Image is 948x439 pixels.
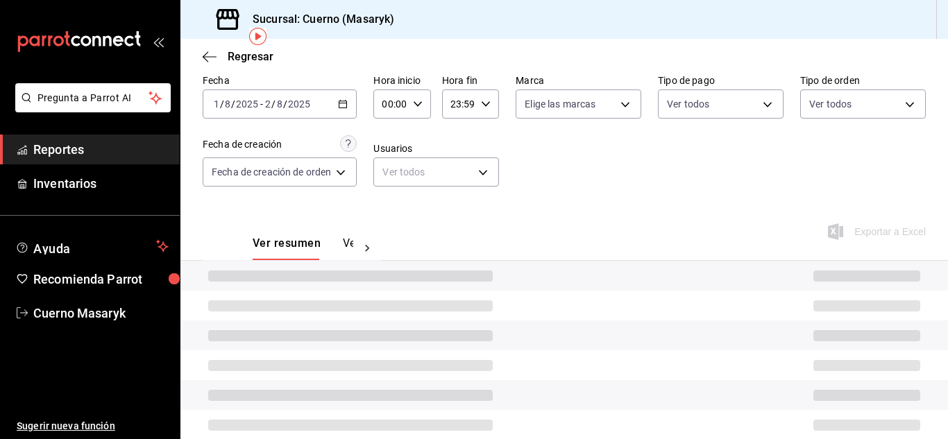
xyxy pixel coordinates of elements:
[253,236,321,260] button: Ver resumen
[231,98,235,110] span: /
[525,97,595,111] span: Elige las marcas
[373,144,499,153] label: Usuarios
[800,76,926,85] label: Tipo de orden
[33,270,169,289] span: Recomienda Parrot
[33,174,169,193] span: Inventarios
[203,76,357,85] label: Fecha
[809,97,852,111] span: Ver todos
[442,76,499,85] label: Hora fin
[212,165,331,179] span: Fecha de creación de orden
[37,91,149,105] span: Pregunta a Parrot AI
[253,236,353,260] div: navigation tabs
[224,98,231,110] input: --
[15,83,171,112] button: Pregunta a Parrot AI
[287,98,311,110] input: ----
[213,98,220,110] input: --
[203,137,282,152] div: Fecha de creación
[667,97,709,111] span: Ver todos
[17,419,169,433] span: Sugerir nueva función
[203,50,273,63] button: Regresar
[373,157,499,187] div: Ver todos
[242,11,394,28] h3: Sucursal: Cuerno (Masaryk)
[33,304,169,322] span: Cuerno Masaryk
[276,98,283,110] input: --
[283,98,287,110] span: /
[264,98,271,110] input: --
[373,76,430,85] label: Hora inicio
[33,238,151,255] span: Ayuda
[220,98,224,110] span: /
[260,98,263,110] span: -
[153,36,164,47] button: open_drawer_menu
[235,98,259,110] input: ----
[228,50,273,63] span: Regresar
[516,76,641,85] label: Marca
[33,140,169,159] span: Reportes
[10,101,171,115] a: Pregunta a Parrot AI
[249,28,266,45] img: Tooltip marker
[343,236,395,260] button: Ver pagos
[271,98,276,110] span: /
[658,76,784,85] label: Tipo de pago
